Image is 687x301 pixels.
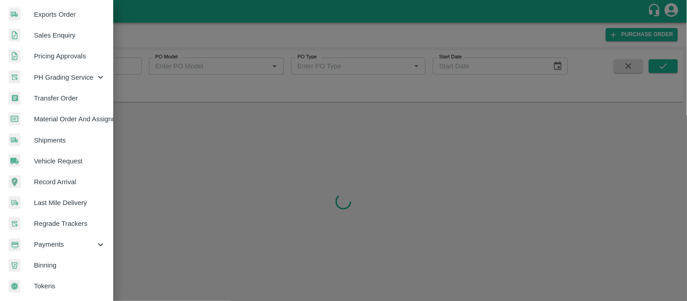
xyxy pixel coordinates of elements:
img: bin [9,259,20,272]
img: recordArrival [9,176,21,188]
span: Binning [34,261,106,271]
img: vehicle [9,154,20,167]
span: Shipments [34,135,106,145]
span: Regrade Trackers [34,219,106,229]
img: shipments [9,134,20,147]
img: delivery [9,196,20,210]
span: PH Grading Service [34,72,96,82]
img: centralMaterial [9,113,20,126]
span: Record Arrival [34,177,106,187]
span: Exports Order [34,10,106,19]
img: whTransfer [9,92,20,105]
img: tokens [9,280,20,293]
img: shipments [9,8,20,21]
span: Transfer Order [34,93,106,103]
img: whTracker [9,71,20,84]
img: sales [9,50,20,63]
span: Material Order And Assignment [34,114,106,124]
img: sales [9,29,20,42]
img: payment [9,239,20,252]
span: Pricing Approvals [34,51,106,61]
span: Sales Enquiry [34,30,106,40]
span: Last Mile Delivery [34,198,106,208]
span: Payments [34,240,96,250]
span: Tokens [34,282,106,291]
img: whTracker [9,217,20,230]
span: Vehicle Request [34,156,106,166]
